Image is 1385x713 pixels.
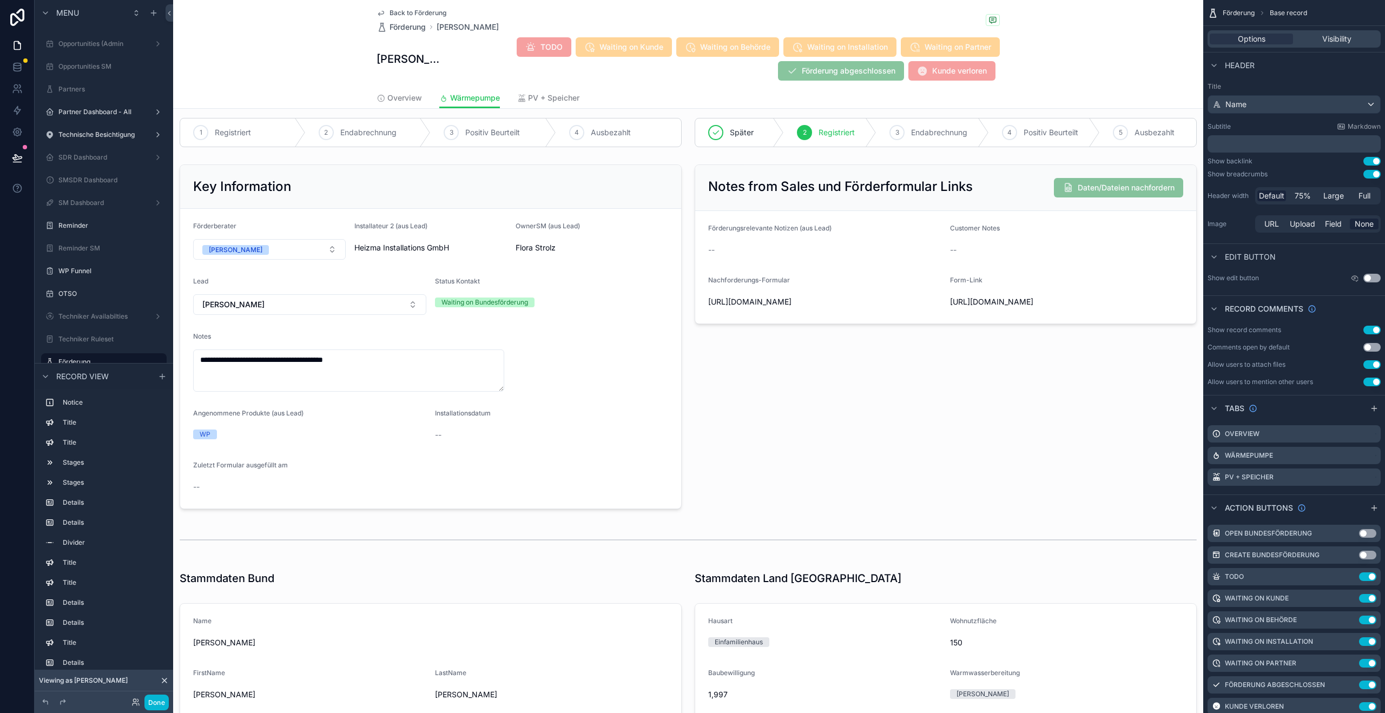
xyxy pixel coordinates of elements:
span: Wärmepumpe [450,93,500,103]
div: Allow users to attach files [1208,360,1285,369]
label: Details [63,498,162,507]
label: Details [63,518,162,527]
span: Default [1259,190,1284,201]
label: Waiting on Partner [1225,659,1296,668]
label: Notice [63,398,162,407]
label: TODO [1225,572,1244,581]
span: PV + Speicher [528,93,579,103]
span: Viewing as [PERSON_NAME] [39,676,128,685]
label: Divider [63,538,162,547]
a: Techniker Ruleset [41,331,167,348]
label: Waiting on Behörde [1225,616,1297,624]
h1: [PERSON_NAME] [377,51,445,67]
span: Base record [1270,9,1307,17]
label: Technische Besichtigung [58,130,149,139]
label: Partners [58,85,164,94]
label: Subtitle [1208,122,1231,131]
span: Förderung [1223,9,1255,17]
a: SDR Dashboard [41,149,167,166]
label: Reminder [58,221,164,230]
div: Show backlink [1208,157,1252,166]
a: Partner Dashboard - All [41,103,167,121]
label: SM Dashboard [58,199,149,207]
label: Details [63,598,162,607]
span: Header [1225,60,1255,71]
button: Name [1208,95,1381,114]
span: Record view [56,371,109,381]
span: URL [1264,219,1279,229]
label: Header width [1208,192,1251,200]
label: Title [63,578,162,587]
div: Allow users to mention other users [1208,378,1313,386]
span: Tabs [1225,403,1244,414]
a: SM Dashboard [41,194,167,212]
span: Back to Förderung [390,9,446,17]
a: Opportunities (Admin [41,35,167,52]
span: Edit button [1225,252,1276,262]
label: Title [63,438,162,447]
label: Techniker Availabilties [58,312,149,321]
a: Markdown [1337,122,1381,131]
label: WP Funnel [58,267,164,275]
div: scrollable content [35,389,173,674]
a: PV + Speicher [517,88,579,110]
span: Options [1238,34,1265,44]
span: Upload [1290,219,1315,229]
label: Waiting on Kunde [1225,594,1289,603]
label: Title [63,558,162,567]
label: Opportunities (Admin [58,39,149,48]
label: Show edit button [1208,274,1259,282]
span: Field [1325,219,1342,229]
div: scrollable content [1208,135,1381,153]
label: Opportunities SM [58,62,164,71]
label: Details [63,618,162,627]
div: Comments open by default [1208,343,1290,352]
label: Open Bundesförderung [1225,529,1312,538]
span: 75% [1295,190,1311,201]
a: Opportunities SM [41,58,167,75]
label: Overview [1225,430,1259,438]
a: Partners [41,81,167,98]
label: Förderung [58,358,160,366]
a: Reminder [41,217,167,234]
a: SMSDR Dashboard [41,171,167,189]
label: Title [63,418,162,427]
span: Overview [387,93,422,103]
label: Image [1208,220,1251,228]
label: OTSO [58,289,164,298]
a: Förderung [41,353,167,371]
label: Wärmepumpe [1225,451,1273,460]
div: Show record comments [1208,326,1281,334]
label: Waiting on Installation [1225,637,1313,646]
span: Record comments [1225,303,1303,314]
label: Förderung abgeschlossen [1225,681,1325,689]
a: WP Funnel [41,262,167,280]
span: Markdown [1348,122,1381,131]
span: Full [1358,190,1370,201]
a: Technische Besichtigung [41,126,167,143]
label: Partner Dashboard - All [58,108,149,116]
label: Stages [63,458,162,467]
label: Techniker Ruleset [58,335,164,344]
span: None [1355,219,1374,229]
a: Förderung [377,22,426,32]
button: Done [144,695,169,710]
label: Stages [63,478,162,487]
span: Name [1225,99,1246,110]
label: SMSDR Dashboard [58,176,164,184]
label: SDR Dashboard [58,153,149,162]
span: Förderung [390,22,426,32]
a: OTSO [41,285,167,302]
label: PV + Speicher [1225,473,1274,481]
label: Details [63,658,162,667]
span: Menu [56,8,79,18]
div: Show breadcrumbs [1208,170,1268,179]
label: Create Bundesförderung [1225,551,1320,559]
a: [PERSON_NAME] [437,22,499,32]
a: Reminder SM [41,240,167,257]
span: Action buttons [1225,503,1293,513]
label: Title [63,638,162,647]
label: Title [1208,82,1381,91]
a: Techniker Availabilties [41,308,167,325]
